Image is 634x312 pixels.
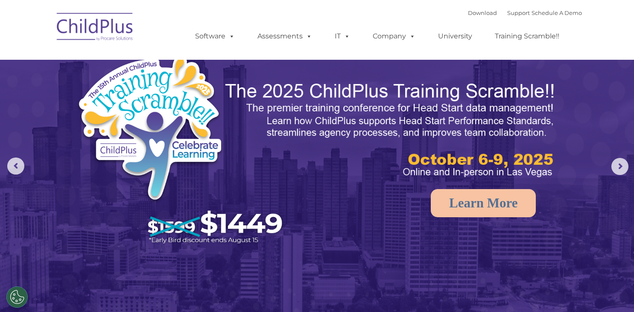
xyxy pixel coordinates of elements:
[468,9,582,16] font: |
[326,28,359,45] a: IT
[249,28,321,45] a: Assessments
[431,189,536,217] a: Learn More
[364,28,424,45] a: Company
[53,7,138,50] img: ChildPlus by Procare Solutions
[6,286,28,308] button: Cookies Settings
[486,28,568,45] a: Training Scramble!!
[507,9,530,16] a: Support
[187,28,243,45] a: Software
[468,9,497,16] a: Download
[532,9,582,16] a: Schedule A Demo
[429,28,481,45] a: University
